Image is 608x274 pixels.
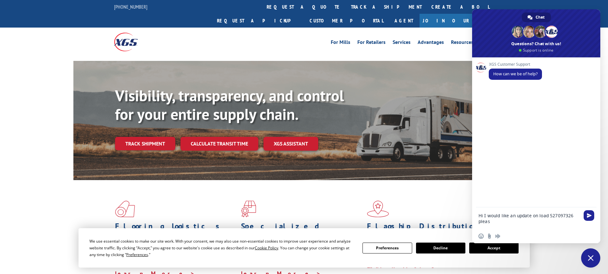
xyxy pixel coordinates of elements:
a: XGS ASSISTANT [263,137,318,151]
a: Join Our Team [420,14,494,28]
a: Agent [388,14,420,28]
b: Visibility, transparency, and control for your entire supply chain. [115,86,344,124]
textarea: Compose your message... [479,207,581,229]
div: We use essential cookies to make our site work. With your consent, we may also use non-essential ... [89,238,355,258]
span: XGS Customer Support [489,62,542,67]
a: For Mills [331,40,350,47]
span: Preferences [126,252,148,257]
h1: Flagship Distribution Model [367,222,488,241]
a: Resources [451,40,473,47]
a: Calculate transit time [180,137,258,151]
a: Chat [522,12,551,22]
a: Close chat [581,248,600,268]
img: xgs-icon-focused-on-flooring-red [241,201,256,217]
h1: Specialized Freight Experts [241,222,362,241]
a: Learn More > [367,262,447,270]
span: How can we be of help? [493,71,537,77]
button: Accept [469,243,519,253]
a: Customer Portal [305,14,388,28]
span: Chat [536,12,545,22]
a: Services [393,40,411,47]
span: Send a file [487,234,492,239]
button: Decline [416,243,465,253]
span: Audio message [495,234,500,239]
span: Cookie Policy [255,245,278,251]
a: For Retailers [357,40,386,47]
img: xgs-icon-total-supply-chain-intelligence-red [115,201,135,217]
a: Track shipment [115,137,175,150]
a: Advantages [418,40,444,47]
img: xgs-icon-flagship-distribution-model-red [367,201,389,217]
span: Send [584,210,594,221]
h1: Flooring Logistics Solutions [115,222,236,241]
div: Cookie Consent Prompt [79,228,530,268]
a: [PHONE_NUMBER] [114,4,147,10]
button: Preferences [362,243,412,253]
a: Request a pickup [212,14,305,28]
span: Insert an emoji [479,234,484,239]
